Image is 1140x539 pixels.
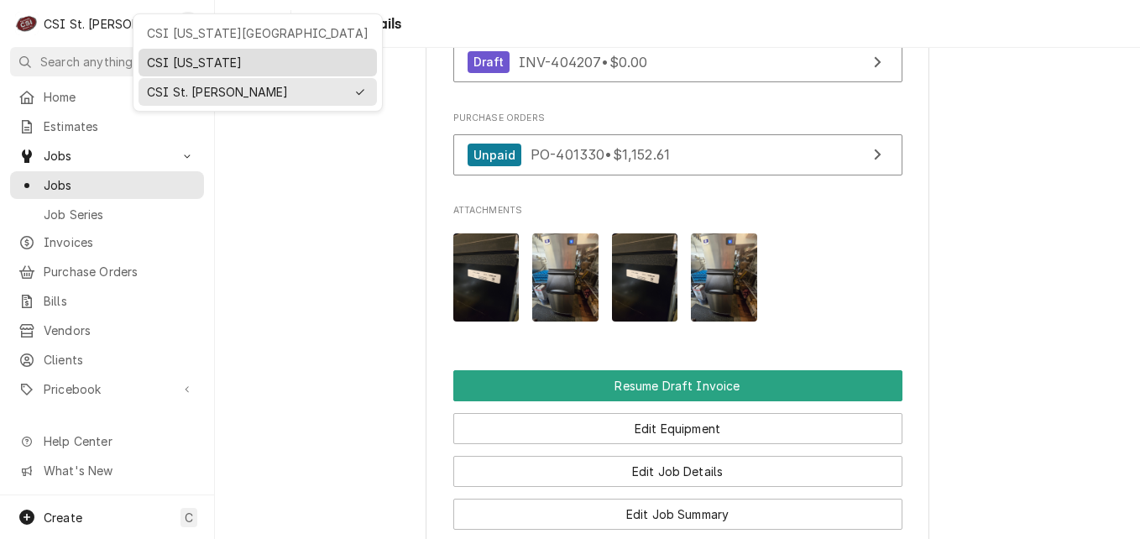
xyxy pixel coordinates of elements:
[44,206,196,223] span: Job Series
[147,24,369,42] div: CSI [US_STATE][GEOGRAPHIC_DATA]
[10,171,204,199] a: Go to Jobs
[10,201,204,228] a: Go to Job Series
[147,83,345,101] div: CSI St. [PERSON_NAME]
[44,176,196,194] span: Jobs
[147,54,369,71] div: CSI [US_STATE]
